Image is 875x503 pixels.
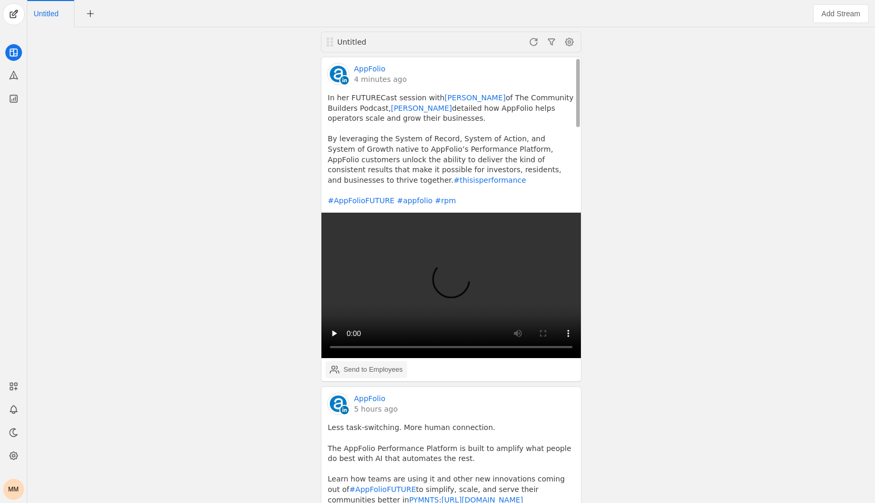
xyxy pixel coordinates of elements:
div: Send to Employees [343,364,403,375]
span: Click to edit name [34,10,58,17]
a: #thisisperformance [453,176,526,184]
span: Add Stream [821,8,860,19]
a: #AppFolioFUTURE [349,485,416,494]
a: #rpm [435,196,456,205]
a: #AppFolioFUTURE [328,196,394,205]
app-icon-button: New Tab [81,9,100,17]
a: 5 hours ago [354,404,398,414]
a: #appfolio [397,196,433,205]
div: Untitled [337,37,462,47]
button: MM [3,479,24,500]
a: AppFolio [354,64,386,74]
a: [PERSON_NAME] [391,104,452,112]
a: 4 minutes ago [354,74,407,85]
button: Add Stream [813,4,869,23]
button: Send to Employees [326,361,407,378]
a: [PERSON_NAME] [444,93,505,102]
img: cache [328,64,349,85]
img: cache [328,393,349,414]
pre: In her FUTURECast session with of The Community Builders Podcast, detailed how AppFolio helps ope... [328,93,575,206]
a: AppFolio [354,393,386,404]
